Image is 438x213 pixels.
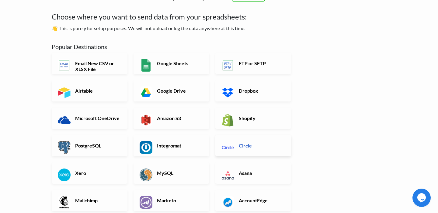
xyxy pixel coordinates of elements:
h6: Google Sheets [155,60,203,66]
h6: Amazon S3 [155,115,203,121]
a: Circle [215,135,291,156]
img: Shopify App & API [221,114,234,126]
a: Marketo [134,190,209,211]
a: FTP or SFTP [215,53,291,74]
h6: Asana [237,170,285,176]
h6: Xero [74,170,121,176]
img: MySQL App & API [140,169,152,181]
img: Google Drive App & API [140,86,152,99]
img: Airtable App & API [58,86,71,99]
h6: Microsoft OneDrive [74,115,121,121]
img: Email New CSV or XLSX File App & API [58,59,71,72]
img: Google Sheets App & API [140,59,152,72]
h6: MySQL [155,170,203,176]
h6: PostgreSQL [74,143,121,148]
img: Marketo App & API [140,196,152,209]
a: Mailchimp [52,190,127,211]
a: Email New CSV or XLSX File [52,53,127,74]
img: Xero App & API [58,169,71,181]
a: Dropbox [215,80,291,101]
a: Amazon S3 [134,108,209,129]
a: Xero [52,162,127,184]
img: Asana App & API [221,169,234,181]
h6: FTP or SFTP [237,60,285,66]
a: Google Sheets [134,53,209,74]
h6: Mailchimp [74,197,121,203]
a: MySQL [134,162,209,184]
img: AccountEdge App & API [221,196,234,209]
h6: Airtable [74,88,121,94]
iframe: chat widget [412,189,432,207]
img: Amazon S3 App & API [140,114,152,126]
a: Google Drive [134,80,209,101]
img: Integromat App & API [140,141,152,154]
h6: Integromat [155,143,203,148]
a: Asana [215,162,291,184]
img: Circle App & API [221,141,234,154]
h4: Choose where you want to send data from your spreadsheets: [52,11,300,22]
a: Integromat [134,135,209,156]
img: PostgreSQL App & API [58,141,71,154]
p: 👋 This is purely for setup purposes. We will not upload or log the data anywhere at this time. [52,25,300,32]
h6: Circle [237,143,285,148]
img: Dropbox App & API [221,86,234,99]
h6: Google Drive [155,88,203,94]
a: AccountEdge [215,190,291,211]
h6: Shopify [237,115,285,121]
h6: Dropbox [237,88,285,94]
a: Microsoft OneDrive [52,108,127,129]
a: Airtable [52,80,127,101]
h6: AccountEdge [237,197,285,203]
img: Mailchimp App & API [58,196,71,209]
h5: Popular Destinations [52,43,300,50]
img: FTP or SFTP App & API [221,59,234,72]
a: Shopify [215,108,291,129]
h6: Marketo [155,197,203,203]
img: Microsoft OneDrive App & API [58,114,71,126]
h6: Email New CSV or XLSX File [74,60,121,72]
a: PostgreSQL [52,135,127,156]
